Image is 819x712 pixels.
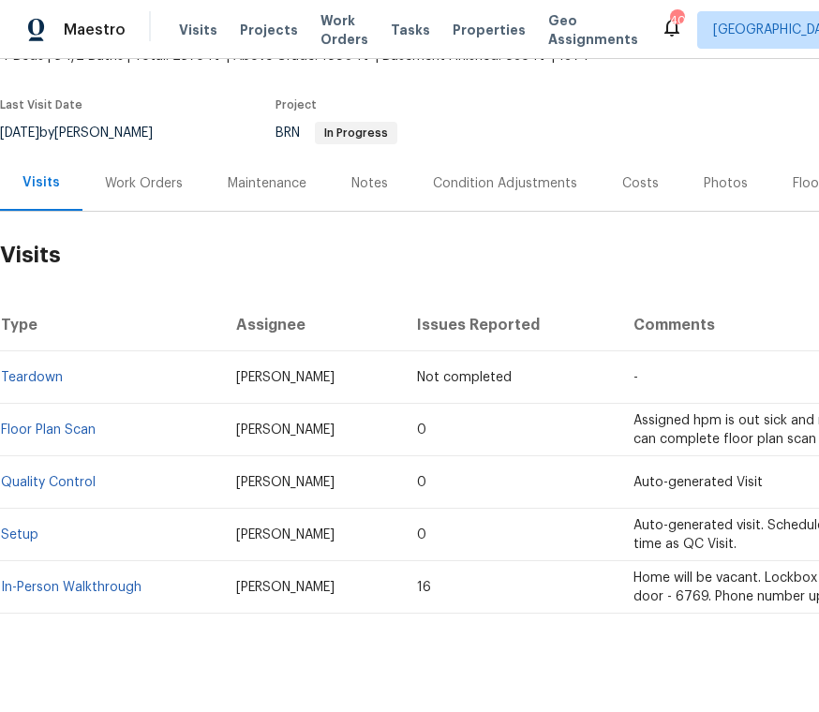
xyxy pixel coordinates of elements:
[633,371,638,384] span: -
[240,21,298,39] span: Projects
[704,174,748,193] div: Photos
[236,476,335,489] span: [PERSON_NAME]
[228,174,306,193] div: Maintenance
[433,174,577,193] div: Condition Adjustments
[236,423,335,437] span: [PERSON_NAME]
[351,174,388,193] div: Notes
[417,476,426,489] span: 0
[320,11,368,49] span: Work Orders
[64,21,126,39] span: Maestro
[670,11,683,30] div: 40
[402,299,618,351] th: Issues Reported
[275,126,397,140] span: BRN
[22,173,60,192] div: Visits
[221,299,403,351] th: Assignee
[391,23,430,37] span: Tasks
[275,99,317,111] span: Project
[622,174,659,193] div: Costs
[633,476,763,489] span: Auto-generated Visit
[236,371,335,384] span: [PERSON_NAME]
[105,174,183,193] div: Work Orders
[179,21,217,39] span: Visits
[236,581,335,594] span: [PERSON_NAME]
[317,127,395,139] span: In Progress
[548,11,638,49] span: Geo Assignments
[1,581,141,594] a: In-Person Walkthrough
[1,476,96,489] a: Quality Control
[1,528,38,541] a: Setup
[417,371,512,384] span: Not completed
[236,528,335,541] span: [PERSON_NAME]
[417,528,426,541] span: 0
[453,21,526,39] span: Properties
[1,423,96,437] a: Floor Plan Scan
[417,581,431,594] span: 16
[417,423,426,437] span: 0
[1,371,63,384] a: Teardown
